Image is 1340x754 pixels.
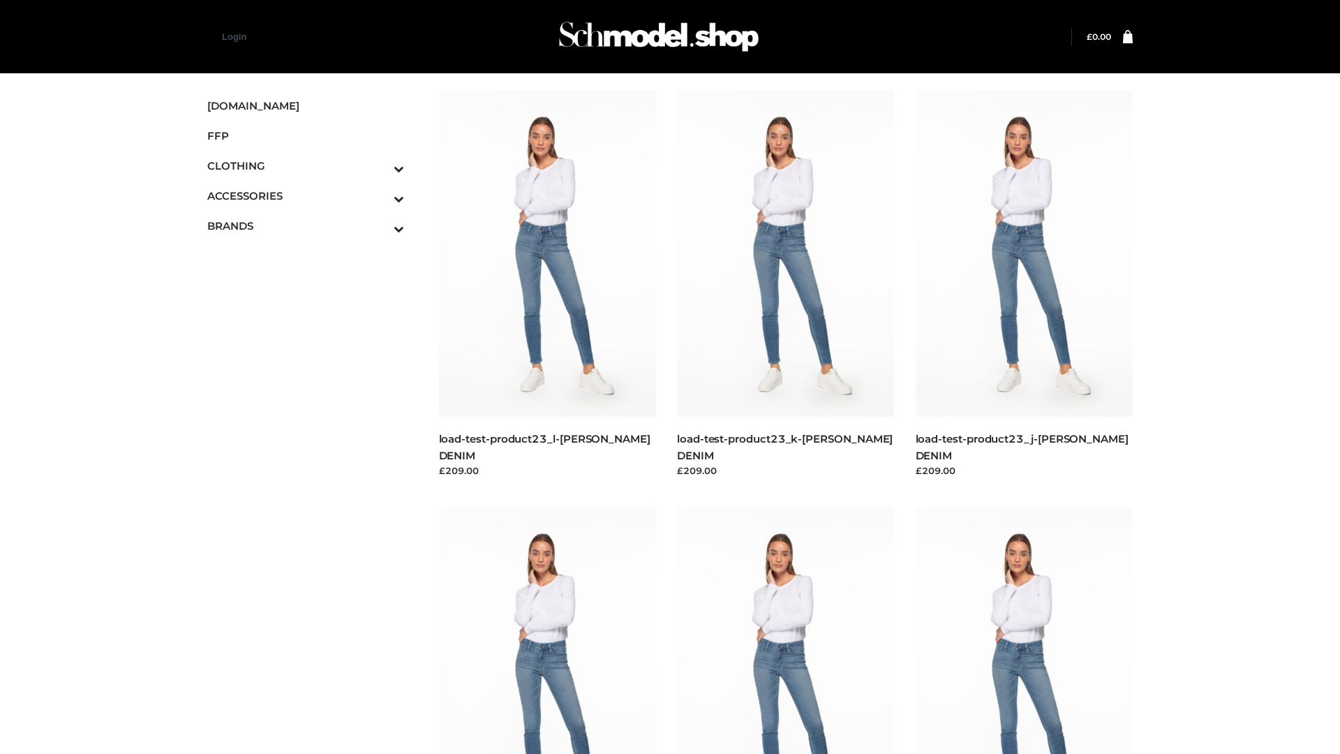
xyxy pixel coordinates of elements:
a: [DOMAIN_NAME] [207,91,404,121]
a: CLOTHINGToggle Submenu [207,151,404,181]
div: £209.00 [677,464,895,478]
button: Toggle Submenu [355,181,404,211]
a: BRANDSToggle Submenu [207,211,404,241]
span: ACCESSORIES [207,188,404,204]
span: BRANDS [207,218,404,234]
a: £0.00 [1087,31,1111,42]
button: Toggle Submenu [355,151,404,181]
div: £209.00 [439,464,657,478]
img: Schmodel Admin 964 [554,9,764,64]
span: [DOMAIN_NAME] [207,98,404,114]
a: Login [222,31,246,42]
bdi: 0.00 [1087,31,1111,42]
span: FFP [207,128,404,144]
a: load-test-product23_j-[PERSON_NAME] DENIM [916,432,1129,461]
a: ACCESSORIESToggle Submenu [207,181,404,211]
div: £209.00 [916,464,1133,478]
span: CLOTHING [207,158,404,174]
a: load-test-product23_k-[PERSON_NAME] DENIM [677,432,893,461]
a: load-test-product23_l-[PERSON_NAME] DENIM [439,432,650,461]
button: Toggle Submenu [355,211,404,241]
span: £ [1087,31,1092,42]
a: FFP [207,121,404,151]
